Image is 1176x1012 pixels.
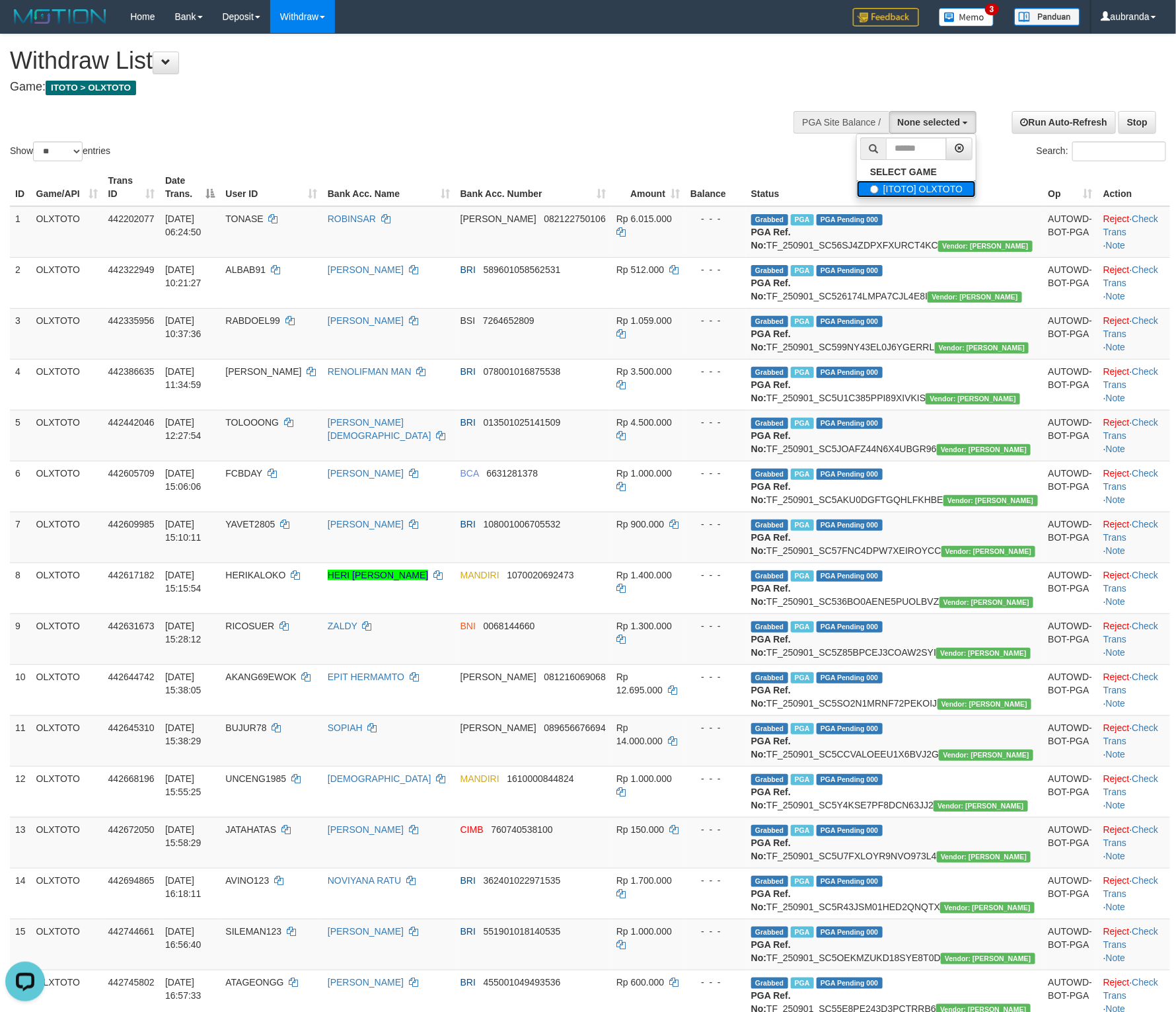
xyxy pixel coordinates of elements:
a: Check Trans [1103,672,1158,695]
span: TONASE [225,214,263,224]
b: PGA Ref. No: [751,736,791,759]
a: Reject [1103,570,1130,580]
a: Note [1106,596,1126,607]
span: BRI [460,417,476,428]
th: Op: activate to sort column ascending [1043,169,1098,206]
span: PGA Pending [817,621,883,633]
td: TF_250901_SC5U1C385PPI89XIVKIS [746,359,1043,410]
a: [PERSON_NAME] [328,977,404,988]
td: OLXTOTO [31,359,103,410]
span: Copy 6631281378 to clipboard [486,468,538,479]
a: Reject [1103,264,1130,275]
a: [PERSON_NAME][DEMOGRAPHIC_DATA] [328,417,431,441]
span: [DATE] 15:10:11 [165,519,202,543]
span: Vendor URL: https://secure5.1velocity.biz [939,750,1033,761]
div: - - - [690,619,741,633]
span: Rp 6.015.000 [616,214,672,224]
span: Marked by aubandreas [791,723,814,734]
span: Copy 7264652809 to clipboard [483,315,534,326]
td: AUTOWD-BOT-PGA [1043,563,1098,613]
td: · · [1098,664,1170,715]
div: - - - [690,772,741,785]
a: Check Trans [1103,875,1158,899]
b: PGA Ref. No: [751,430,791,454]
span: Grabbed [751,469,788,480]
span: Copy 078001016875538 to clipboard [484,366,561,377]
span: [PERSON_NAME] [460,722,536,733]
div: - - - [690,365,741,378]
a: Reject [1103,214,1130,224]
span: Copy 589601058562531 to clipboard [484,264,561,275]
span: Rp 1.300.000 [616,621,672,631]
span: Marked by aubrezazulfa [791,367,814,378]
span: Rp 1.059.000 [616,315,672,326]
span: BSI [460,315,476,326]
a: Check Trans [1103,468,1158,492]
span: Rp 900.000 [616,519,664,529]
span: ALBAB91 [225,264,266,275]
a: Note [1106,444,1126,454]
a: Reject [1103,468,1130,479]
span: PGA Pending [817,774,883,785]
a: Check Trans [1103,214,1158,237]
td: · · [1098,512,1170,563]
span: Grabbed [751,520,788,531]
a: Reject [1103,773,1130,784]
span: Vendor URL: https://secure5.1velocity.biz [926,393,1020,405]
td: OLXTOTO [31,206,103,258]
span: Grabbed [751,214,788,225]
span: 442668196 [108,773,155,784]
span: Grabbed [751,672,788,683]
td: · · [1098,359,1170,410]
th: Bank Acc. Name: activate to sort column ascending [322,169,455,206]
div: - - - [690,467,741,480]
span: 442617182 [108,570,155,580]
span: Marked by aubandreas [791,672,814,683]
td: 7 [10,512,31,563]
span: 442605709 [108,468,155,479]
td: TF_250901_SC5Z85BPCEJ3COAW2SYI [746,613,1043,664]
td: TF_250901_SC5JOAFZ44N6X4UBGR96 [746,410,1043,461]
button: Open LiveChat chat widget [5,5,45,45]
span: [DATE] 10:21:27 [165,264,202,288]
td: 11 [10,715,31,766]
th: Balance [685,169,746,206]
td: AUTOWD-BOT-PGA [1043,257,1098,308]
span: YAVET2805 [225,519,275,529]
a: Reject [1103,366,1130,377]
b: SELECT GAME [870,167,937,177]
span: PGA Pending [817,723,883,734]
img: Feedback.jpg [853,8,919,26]
a: [PERSON_NAME] [328,926,404,937]
th: Trans ID: activate to sort column ascending [103,169,160,206]
h4: Game: [10,81,771,94]
th: Game/API: activate to sort column ascending [31,169,103,206]
a: Reject [1103,519,1130,529]
a: Check Trans [1103,977,1158,1001]
th: Action [1098,169,1170,206]
td: AUTOWD-BOT-PGA [1043,766,1098,817]
span: 442202077 [108,214,155,224]
td: TF_250901_SC5SO2N1MRNF72PEKOIJ [746,664,1043,715]
td: · · [1098,257,1170,308]
a: Check Trans [1103,519,1158,543]
a: Note [1106,902,1126,912]
a: Note [1106,698,1126,709]
td: AUTOWD-BOT-PGA [1043,461,1098,512]
a: [PERSON_NAME] [328,519,404,529]
td: · · [1098,206,1170,258]
a: HERI [PERSON_NAME] [328,570,428,580]
span: [DATE] 15:38:29 [165,722,202,746]
span: BRI [460,264,476,275]
a: Check Trans [1103,722,1158,746]
span: [PERSON_NAME] [460,672,536,682]
span: Vendor URL: https://secure5.1velocity.biz [939,597,1034,608]
td: 5 [10,410,31,461]
span: Marked by aubsensen [791,214,814,225]
td: · · [1098,563,1170,613]
span: PGA Pending [817,367,883,378]
a: Check Trans [1103,824,1158,848]
div: - - - [690,568,741,582]
a: Reject [1103,672,1130,682]
span: 442609985 [108,519,155,529]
